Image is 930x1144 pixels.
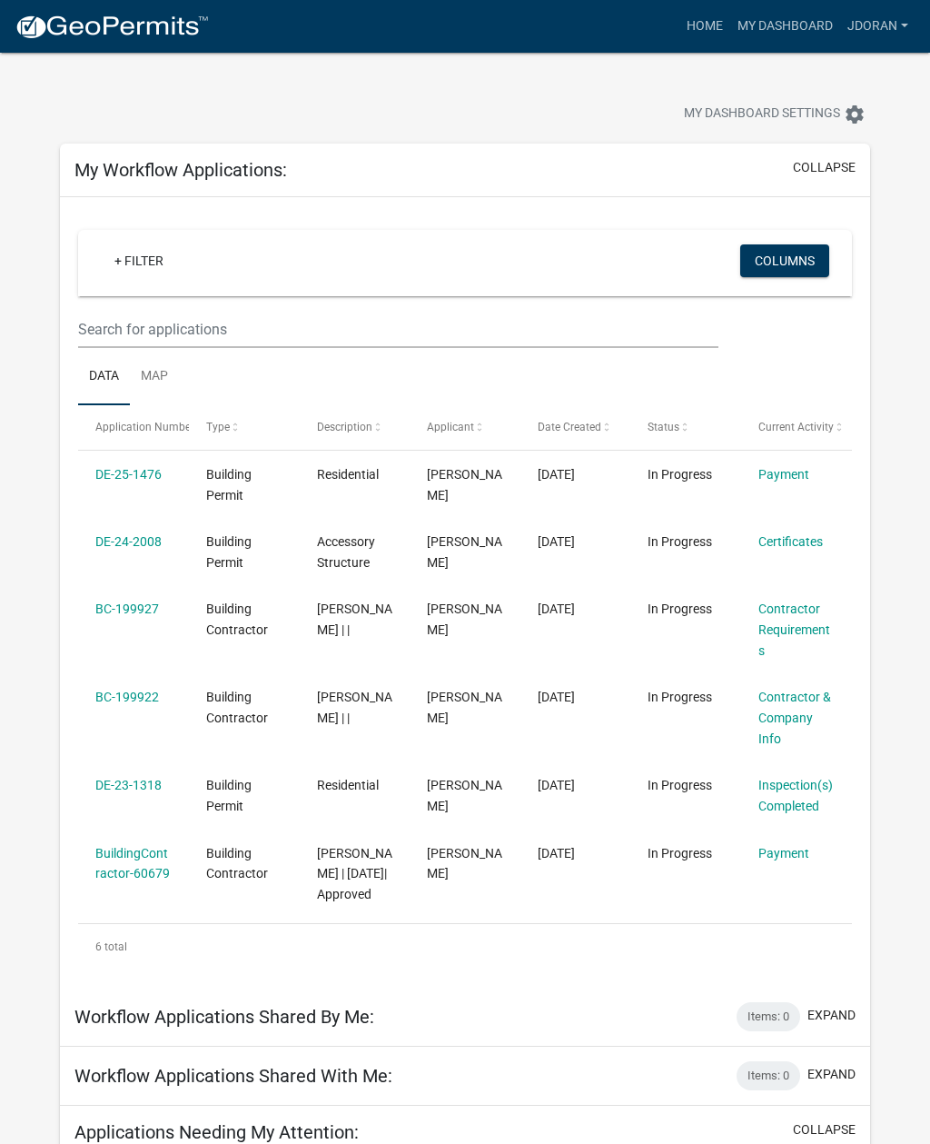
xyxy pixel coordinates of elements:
[78,924,852,970] div: 6 total
[538,534,575,549] span: 10/17/2024
[206,421,230,433] span: Type
[206,467,252,502] span: Building Permit
[519,405,630,449] datatable-header-cell: Date Created
[758,778,833,813] a: Inspection(s) Completed
[648,846,712,860] span: In Progress
[78,405,189,449] datatable-header-cell: Application Number
[299,405,410,449] datatable-header-cell: Description
[95,778,162,792] a: DE-23-1318
[206,846,268,881] span: Building Contractor
[206,690,268,725] span: Building Contractor
[317,778,379,792] span: Residential
[95,846,170,881] a: BuildingContractor-60679
[95,602,159,616] a: BC-199927
[758,467,809,482] a: Payment
[630,405,741,449] datatable-header-cell: Status
[74,1121,359,1143] h5: Applications Needing My Attention:
[78,311,718,348] input: Search for applications
[648,602,712,616] span: In Progress
[538,467,575,482] span: 08/12/2025
[669,96,880,132] button: My Dashboard Settingssettings
[427,421,474,433] span: Applicant
[317,846,392,902] span: Curt Szczesniak | 01/02/2023| Approved
[74,1006,374,1028] h5: Workflow Applications Shared By Me:
[741,405,852,449] datatable-header-cell: Current Activity
[844,104,866,125] i: settings
[95,534,162,549] a: DE-24-2008
[679,9,730,44] a: Home
[100,244,178,277] a: + Filter
[427,690,502,725] span: Joanna Doran
[758,421,834,433] span: Current Activity
[737,1002,800,1031] div: Items: 0
[840,9,915,44] a: Jdoran
[317,602,392,637] span: Joanna Doran | |
[538,846,575,860] span: 09/06/2022
[317,421,372,433] span: Description
[807,1065,856,1084] button: expand
[95,690,159,704] a: BC-199922
[538,778,575,792] span: 07/20/2023
[793,1120,856,1139] button: collapse
[758,690,831,746] a: Contractor & Company Info
[95,421,194,433] span: Application Number
[648,534,712,549] span: In Progress
[740,244,829,277] button: Columns
[317,467,379,482] span: Residential
[410,405,520,449] datatable-header-cell: Applicant
[317,534,375,570] span: Accessory Structure
[189,405,300,449] datatable-header-cell: Type
[206,534,252,570] span: Building Permit
[538,421,601,433] span: Date Created
[538,690,575,704] span: 12/08/2023
[78,348,130,406] a: Data
[317,690,392,725] span: Joanna Szczesniak | |
[737,1061,800,1090] div: Items: 0
[74,159,287,181] h5: My Workflow Applications:
[60,197,870,988] div: collapse
[758,534,823,549] a: Certificates
[648,690,712,704] span: In Progress
[793,158,856,177] button: collapse
[206,602,268,637] span: Building Contractor
[130,348,179,406] a: Map
[427,846,502,881] span: Joanna Doran
[427,778,502,813] span: Joanna Doran
[758,602,830,658] a: Contractor Requirements
[206,778,252,813] span: Building Permit
[538,602,575,616] span: 12/08/2023
[648,421,679,433] span: Status
[807,1006,856,1025] button: expand
[648,778,712,792] span: In Progress
[427,467,502,502] span: Joanna Doran
[648,467,712,482] span: In Progress
[74,1065,392,1087] h5: Workflow Applications Shared With Me:
[95,467,162,482] a: DE-25-1476
[427,534,502,570] span: Joanna Doran
[684,104,840,125] span: My Dashboard Settings
[730,9,840,44] a: My Dashboard
[758,846,809,860] a: Payment
[427,602,502,637] span: Joanna Doran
